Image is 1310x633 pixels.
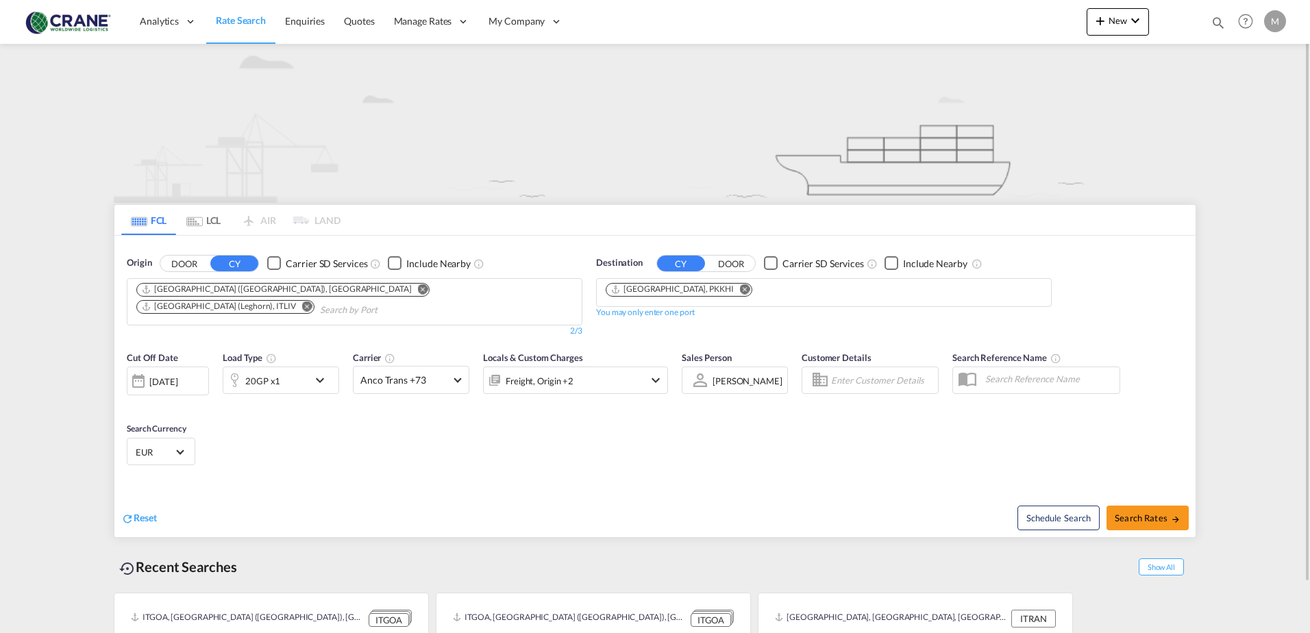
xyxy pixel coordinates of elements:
md-icon: The selected Trucker/Carrierwill be displayed in the rate results If the rates are from another f... [384,353,395,364]
div: Freight Origin Destination Factory Stuffing [506,371,573,390]
div: Carrier SD Services [286,257,367,271]
div: Genova (Genoa), ITGOA [141,284,411,295]
span: Cut Off Date [127,352,178,363]
md-checkbox: Checkbox No Ink [267,256,367,271]
span: Customer Details [802,352,871,363]
div: ITRAN, Ravenna, Italy, Southern Europe, Europe [775,610,1008,628]
span: My Company [489,14,545,28]
button: icon-plus 400-fgNewicon-chevron-down [1087,8,1149,36]
span: Help [1234,10,1257,33]
div: icon-refreshReset [121,511,157,526]
img: 374de710c13411efa3da03fd754f1635.jpg [21,6,113,37]
span: Search Rates [1115,512,1181,523]
md-checkbox: Checkbox No Ink [885,256,967,271]
button: CY [657,256,705,271]
span: Locals & Custom Charges [483,352,583,363]
md-icon: Unchecked: Ignores neighbouring ports when fetching rates.Checked : Includes neighbouring ports w... [972,258,982,269]
span: Load Type [223,352,277,363]
button: Remove [731,284,752,297]
div: Press delete to remove this chip. [610,284,737,295]
div: ITRAN [1011,610,1056,628]
md-chips-wrap: Chips container. Use arrow keys to select chips. [134,279,575,321]
md-icon: icon-chevron-down [647,372,664,388]
md-icon: icon-information-outline [266,353,277,364]
md-checkbox: Checkbox No Ink [388,256,471,271]
md-checkbox: Checkbox No Ink [764,256,864,271]
md-icon: icon-refresh [121,512,134,525]
md-tab-item: LCL [176,205,231,235]
div: M [1264,10,1286,32]
div: Help [1234,10,1264,34]
span: Manage Rates [394,14,452,28]
button: Search Ratesicon-arrow-right [1107,506,1189,530]
div: Include Nearby [406,257,471,271]
div: Freight Origin Destination Factory Stuffingicon-chevron-down [483,367,668,394]
span: Rate Search [216,14,266,26]
md-icon: Your search will be saved by the below given name [1050,353,1061,364]
md-icon: icon-magnify [1211,15,1226,30]
span: Anco Trans +73 [360,373,449,387]
span: Analytics [140,14,179,28]
span: Show All [1139,558,1184,575]
input: Enter Customer Details [831,370,934,390]
div: ITGOA [691,613,731,628]
div: icon-magnify [1211,15,1226,36]
md-icon: Unchecked: Search for CY (Container Yard) services for all selected carriers.Checked : Search for... [867,258,878,269]
span: EUR [136,446,174,458]
span: Sales Person [682,352,732,363]
div: You may only enter one port [596,307,695,319]
button: Remove [293,301,314,314]
md-icon: icon-arrow-right [1171,514,1181,524]
div: [DATE] [149,375,177,388]
div: Recent Searches [114,551,243,582]
md-chips-wrap: Chips container. Use arrow keys to select chips. [604,279,763,303]
md-select: Select Currency: € EUREuro [134,442,188,462]
input: Search Reference Name [978,369,1120,389]
div: Press delete to remove this chip. [141,284,414,295]
span: New [1092,15,1144,26]
md-icon: Unchecked: Search for CY (Container Yard) services for all selected carriers.Checked : Search for... [370,258,381,269]
div: Include Nearby [903,257,967,271]
span: Reset [134,512,157,523]
md-icon: icon-chevron-down [312,372,335,388]
span: Carrier [353,352,395,363]
div: Livorno (Leghorn), ITLIV [141,301,296,312]
div: OriginDOOR CY Checkbox No InkUnchecked: Search for CY (Container Yard) services for all selected ... [114,236,1196,537]
div: ITGOA [369,613,409,628]
md-pagination-wrapper: Use the left and right arrow keys to navigate between tabs [121,205,341,235]
button: Note: By default Schedule search will only considerorigin ports, destination ports and cut off da... [1017,506,1100,530]
button: DOOR [160,256,208,271]
div: Press delete to remove this chip. [141,301,299,312]
div: [PERSON_NAME] [713,375,782,386]
md-tab-item: FCL [121,205,176,235]
span: Quotes [344,15,374,27]
input: Chips input. [320,299,450,321]
md-icon: icon-backup-restore [119,560,136,577]
span: Destination [596,256,643,270]
md-icon: Unchecked: Ignores neighbouring ports when fetching rates.Checked : Includes neighbouring ports w... [473,258,484,269]
span: Search Currency [127,423,186,434]
div: 20GP x1icon-chevron-down [223,367,339,394]
div: 2/3 [127,325,582,337]
div: ITGOA, Genova (Genoa), Italy, Southern Europe, Europe [453,610,687,627]
md-select: Sales Person: Massimiliano Ciucci [711,371,784,390]
md-icon: icon-plus 400-fg [1092,12,1109,29]
span: Search Reference Name [952,352,1061,363]
button: DOOR [707,256,755,271]
div: 20GP x1 [245,371,280,390]
button: Remove [408,284,429,297]
div: ITGOA, Genova (Genoa), Italy, Southern Europe, Europe [131,610,365,627]
div: Carrier SD Services [782,257,864,271]
md-icon: icon-chevron-down [1127,12,1144,29]
div: [DATE] [127,367,209,395]
button: CY [210,256,258,271]
img: new-FCL.png [114,44,1196,203]
md-datepicker: Select [127,394,137,412]
span: Enquiries [285,15,325,27]
div: Karachi, PKKHI [610,284,734,295]
span: Origin [127,256,151,270]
